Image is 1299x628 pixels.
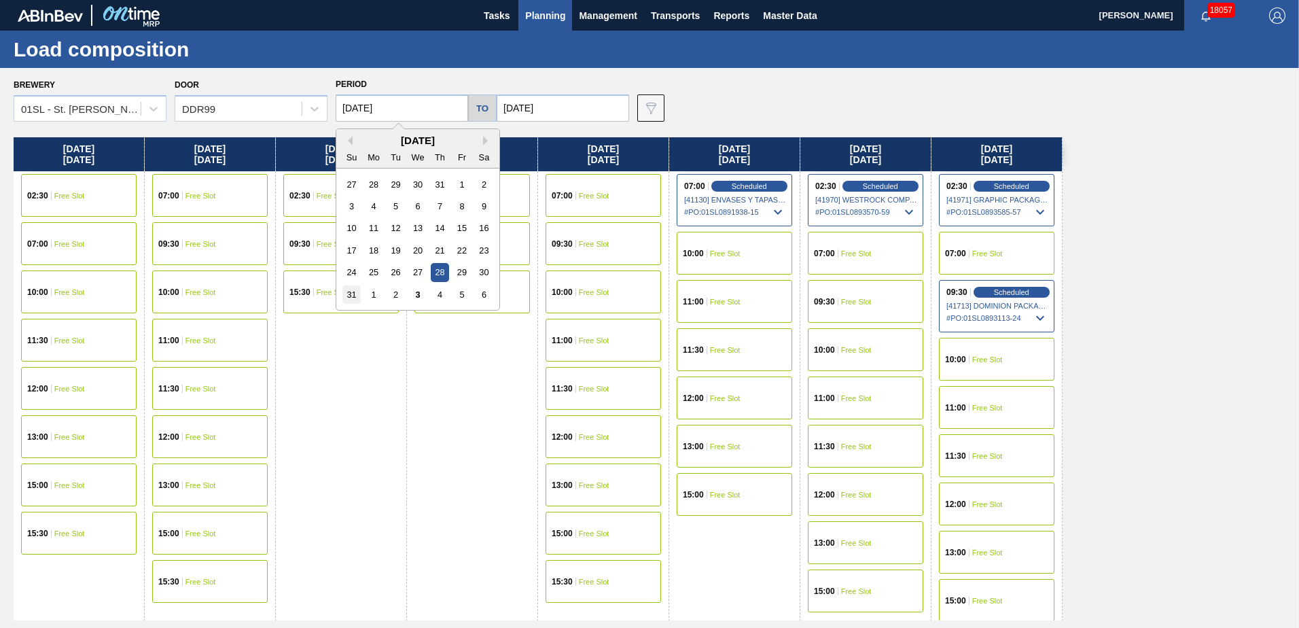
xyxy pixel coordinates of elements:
div: Choose Tuesday, August 26th, 2025 [387,263,405,281]
div: Sa [475,148,493,167]
span: Free Slot [841,491,872,499]
span: 13:00 [683,442,704,451]
span: Free Slot [185,192,216,200]
span: 07:00 [158,192,179,200]
div: Choose Friday, August 15th, 2025 [452,219,471,237]
span: Period [336,80,367,89]
div: 01SL - St. [PERSON_NAME] [21,103,142,115]
span: Free Slot [317,240,347,248]
div: Choose Saturday, September 6th, 2025 [475,285,493,304]
div: [DATE] [DATE] [145,137,275,171]
span: 07:00 [684,182,705,190]
span: 15:00 [158,529,179,538]
div: Choose Wednesday, August 6th, 2025 [408,197,427,215]
span: [41971] GRAPHIC PACKAGING INTERNATIONA - 0008221069 [946,196,1048,204]
span: # PO : 01SL0893570-59 [815,204,917,220]
span: Free Slot [841,539,872,547]
span: 07:00 [945,249,966,258]
span: 15:30 [552,578,573,586]
div: We [408,148,427,167]
span: Free Slot [972,355,1003,364]
div: Choose Wednesday, July 30th, 2025 [408,175,427,194]
span: Scheduled [732,182,767,190]
span: Free Slot [185,529,216,538]
div: Choose Monday, August 25th, 2025 [365,263,383,281]
div: Choose Thursday, August 28th, 2025 [431,263,449,281]
label: Door [175,80,199,90]
span: Free Slot [972,249,1003,258]
div: Choose Wednesday, September 3rd, 2025 [408,285,427,304]
span: 09:30 [552,240,573,248]
span: Transports [651,7,700,24]
span: Free Slot [972,597,1003,605]
span: 15:00 [945,597,966,605]
span: 09:30 [289,240,310,248]
span: 09:30 [158,240,179,248]
div: [DATE] [DATE] [669,137,800,171]
span: # PO : 01SL0893585-57 [946,204,1048,220]
span: 15:30 [158,578,179,586]
span: 10:00 [814,346,835,354]
span: Free Slot [185,288,216,296]
div: Mo [365,148,383,167]
div: Choose Saturday, August 2nd, 2025 [475,175,493,194]
span: 12:00 [158,433,179,441]
div: Choose Friday, August 8th, 2025 [452,197,471,215]
span: 10:00 [552,288,573,296]
span: 10:00 [683,249,704,258]
span: 02:30 [27,192,48,200]
span: 10:00 [27,288,48,296]
div: Choose Saturday, August 23rd, 2025 [475,241,493,260]
img: icon-filter-gray [643,100,659,116]
span: [41970] WESTROCK COMPANY - FOLDING CAR - 0008219776 [815,196,917,204]
div: Choose Sunday, July 27th, 2025 [342,175,361,194]
span: 11:30 [552,385,573,393]
span: 11:00 [552,336,573,345]
span: 11:30 [683,346,704,354]
span: Free Slot [972,548,1003,557]
div: Choose Thursday, July 31st, 2025 [431,175,449,194]
div: month 2025-08 [340,173,495,306]
span: Free Slot [54,481,85,489]
div: Choose Sunday, August 31st, 2025 [342,285,361,304]
div: [DATE] [DATE] [800,137,931,171]
span: 11:30 [945,452,966,460]
div: Choose Friday, August 29th, 2025 [452,263,471,281]
span: Scheduled [863,182,898,190]
span: Free Slot [579,288,609,296]
span: 07:00 [814,249,835,258]
div: Choose Saturday, August 16th, 2025 [475,219,493,237]
span: Free Slot [185,578,216,586]
span: 12:00 [945,500,966,508]
input: mm/dd/yyyy [497,94,629,122]
span: 02:30 [946,182,967,190]
span: 11:00 [683,298,704,306]
span: Free Slot [54,240,85,248]
span: 11:30 [158,385,179,393]
span: Free Slot [972,500,1003,508]
span: Free Slot [185,385,216,393]
span: 07:00 [552,192,573,200]
span: [41713] DOMINION PACKAGING, INC. - 0008325026 [946,302,1048,310]
span: Free Slot [710,346,741,354]
span: Free Slot [841,587,872,595]
span: [41130] ENVASES Y TAPAS MODELO S A DE - 0008257397 [684,196,786,204]
span: Free Slot [185,433,216,441]
div: [DATE] [DATE] [276,137,406,171]
span: 18057 [1207,3,1235,18]
span: Free Slot [54,529,85,538]
span: 15:30 [27,529,48,538]
span: 02:30 [815,182,836,190]
span: 11:00 [814,394,835,402]
div: Choose Tuesday, August 19th, 2025 [387,241,405,260]
button: Previous Month [343,136,353,145]
div: Choose Friday, August 1st, 2025 [452,175,471,194]
span: Free Slot [185,481,216,489]
span: 13:00 [552,481,573,489]
input: mm/dd/yyyy [336,94,468,122]
div: Fr [452,148,471,167]
span: 10:00 [158,288,179,296]
span: Free Slot [710,249,741,258]
span: Reports [713,7,749,24]
span: Free Slot [841,394,872,402]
